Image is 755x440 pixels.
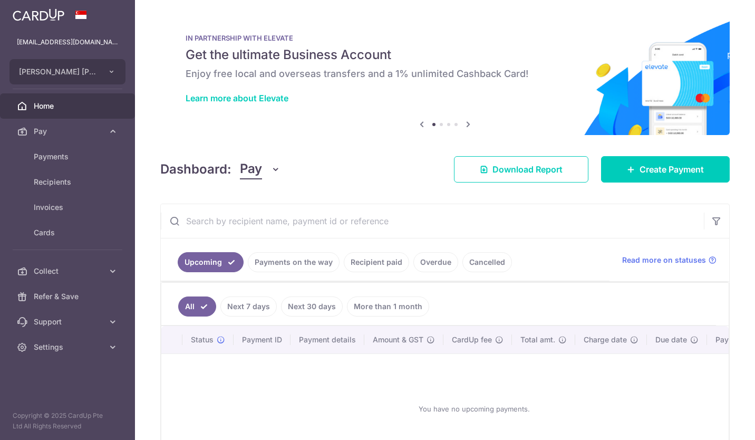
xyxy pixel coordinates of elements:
[9,59,125,84] button: [PERSON_NAME] [PERSON_NAME] ADVISORY PTE. LTD.
[413,252,458,272] a: Overdue
[655,334,687,345] span: Due date
[347,296,429,317] a: More than 1 month
[622,255,717,265] a: Read more on statuses
[34,101,103,111] span: Home
[344,252,409,272] a: Recipient paid
[291,326,364,353] th: Payment details
[34,126,103,137] span: Pay
[34,202,103,213] span: Invoices
[584,334,627,345] span: Charge date
[688,408,744,435] iframe: Opens a widget where you can find more information
[161,204,704,238] input: Search by recipient name, payment id or reference
[186,93,288,103] a: Learn more about Elevate
[178,252,244,272] a: Upcoming
[34,227,103,238] span: Cards
[186,46,704,63] h5: Get the ultimate Business Account
[234,326,291,353] th: Payment ID
[240,159,262,179] span: Pay
[248,252,340,272] a: Payments on the way
[178,296,216,317] a: All
[34,177,103,187] span: Recipients
[34,342,103,352] span: Settings
[34,266,103,276] span: Collect
[160,160,231,179] h4: Dashboard:
[13,8,64,21] img: CardUp
[281,296,343,317] a: Next 30 days
[34,151,103,162] span: Payments
[186,34,704,42] p: IN PARTNERSHIP WITH ELEVATE
[373,334,423,345] span: Amount & GST
[492,163,563,176] span: Download Report
[462,252,512,272] a: Cancelled
[34,317,103,327] span: Support
[160,17,730,135] img: Renovation banner
[34,291,103,302] span: Refer & Save
[186,68,704,80] h6: Enjoy free local and overseas transfers and a 1% unlimited Cashback Card!
[520,334,555,345] span: Total amt.
[454,156,588,183] a: Download Report
[640,163,704,176] span: Create Payment
[191,334,214,345] span: Status
[601,156,730,183] a: Create Payment
[19,66,97,77] span: [PERSON_NAME] [PERSON_NAME] ADVISORY PTE. LTD.
[622,255,706,265] span: Read more on statuses
[220,296,277,317] a: Next 7 days
[240,159,280,179] button: Pay
[17,37,118,47] p: [EMAIL_ADDRESS][DOMAIN_NAME]
[452,334,492,345] span: CardUp fee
